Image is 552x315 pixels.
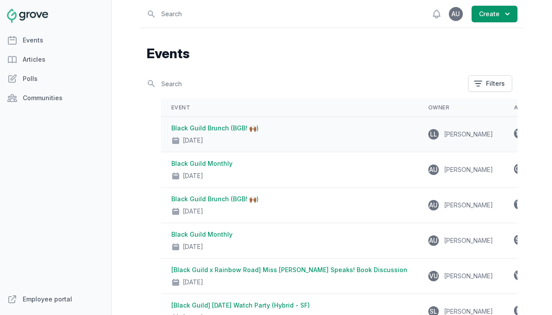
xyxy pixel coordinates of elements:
div: [DATE] [183,171,203,180]
span: TA [515,201,523,207]
a: [Black Guild x Rainbow Road] Miss [PERSON_NAME] Speaks! Book Discussion [171,266,407,273]
button: Filters [468,75,512,92]
span: [PERSON_NAME] [444,201,493,209]
div: [DATE] [183,207,203,216]
div: [DATE] [183,136,203,145]
span: YJ [515,272,523,278]
span: [PERSON_NAME] [444,166,493,173]
a: Black Guild Brunch (BGB! 🙌🏾) [171,124,259,132]
span: AU [429,167,437,173]
input: Search [147,76,463,91]
a: [Black Guild] [DATE] Watch Party (Hybrid - SF) [171,301,310,309]
span: SF [515,237,523,243]
th: Event [161,99,418,117]
h1: Events [147,45,517,61]
span: IA [516,308,522,314]
a: Black Guild Monthly [171,160,233,167]
div: [DATE] [183,242,203,251]
a: Black Guild Brunch (BGB! 🙌🏾) [171,195,259,203]
span: AU [429,202,437,208]
span: AU [429,238,437,244]
span: [PERSON_NAME] [444,237,493,244]
span: VU [429,273,438,279]
button: AU [449,7,463,21]
span: [PERSON_NAME] [444,308,493,315]
span: CK [515,166,523,172]
th: Owner [418,99,503,117]
div: [DATE] [183,278,203,287]
span: [PERSON_NAME] [444,272,493,280]
button: Create [472,6,517,22]
img: Grove [7,9,48,23]
span: LL [430,131,437,137]
span: [PERSON_NAME] [444,130,493,138]
span: AU [451,11,460,17]
span: SL [430,308,437,315]
a: Black Guild Monthly [171,231,233,238]
span: TP [515,130,523,136]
